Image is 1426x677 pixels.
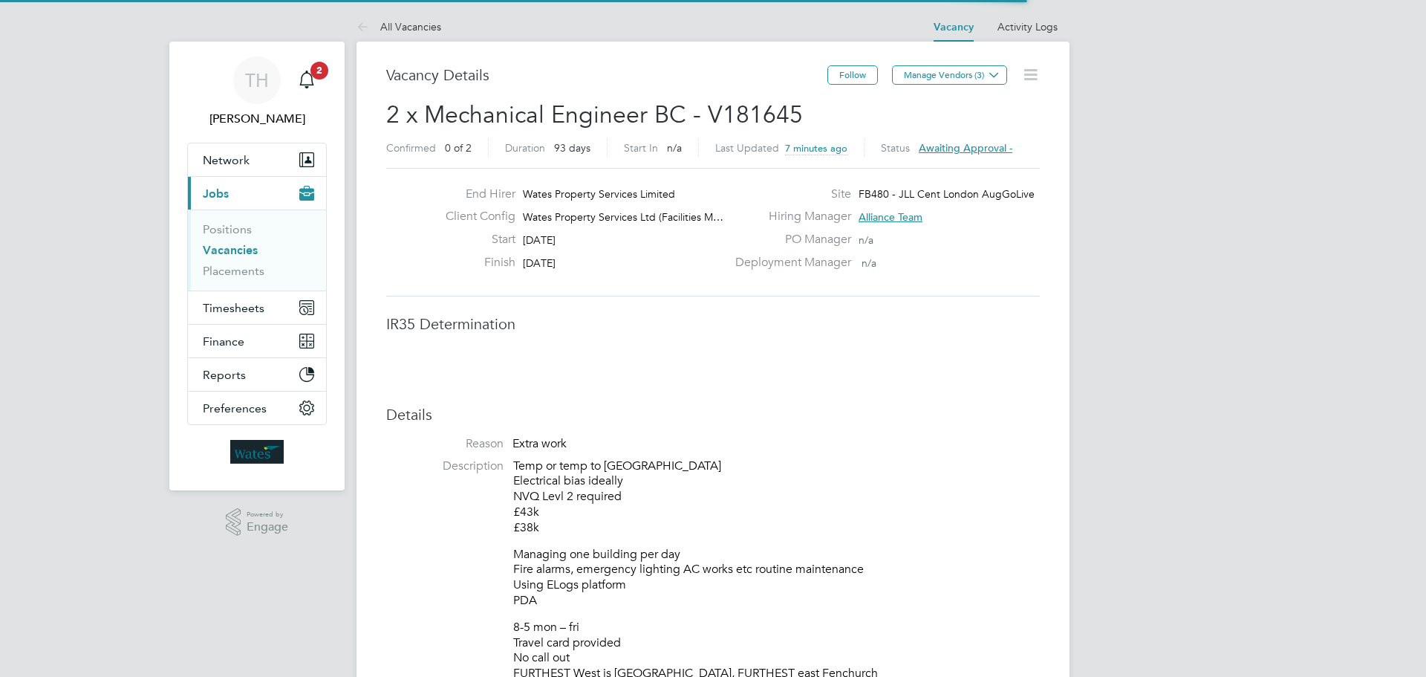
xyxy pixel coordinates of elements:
a: Vacancies [203,243,258,257]
label: Duration [505,141,545,155]
span: [DATE] [523,233,556,247]
span: TH [245,71,269,90]
a: Activity Logs [997,20,1058,33]
p: Managing one building per day Fire alarms, emergency lighting AC works etc routine maintenance Us... [513,547,1040,609]
button: Manage Vendors (3) [892,65,1007,85]
a: Powered byEngage [226,508,289,537]
h3: IR35 Determination [386,314,1040,334]
span: Finance [203,334,244,349]
span: Preferences [203,401,267,415]
span: 93 days [554,141,590,155]
span: 7 minutes ago [785,142,847,155]
label: Finish [434,255,515,271]
label: End Hirer [434,187,515,202]
a: Placements [203,264,264,278]
span: 0 of 2 [445,141,472,155]
span: Powered by [247,508,288,521]
button: Reports [188,358,326,391]
button: Timesheets [188,291,326,324]
span: [DATE] [523,256,556,270]
span: Jobs [203,187,229,201]
label: Confirmed [386,141,436,155]
label: Start In [624,141,658,155]
label: Start [434,232,515,247]
span: 2 [310,62,328,80]
span: Timesheets [203,301,264,315]
div: Jobs [188,210,326,291]
p: Temp or temp to [GEOGRAPHIC_DATA] Electrical bias ideally NVQ Levl 2 required £43k £38k [513,459,1040,536]
span: Wates Property Services Limited [523,187,675,201]
button: Follow [827,65,878,85]
span: FB480 - JLL Cent London AugGoLive [859,187,1035,201]
h3: Details [386,405,1040,424]
span: Extra work [512,436,567,451]
span: Awaiting approval - [919,141,1012,155]
label: Client Config [434,209,515,224]
button: Jobs [188,177,326,210]
label: Deployment Manager [726,255,851,271]
a: 2 [292,56,322,104]
label: Hiring Manager [726,209,851,224]
button: Preferences [188,392,326,424]
label: Status [881,141,910,155]
span: n/a [667,141,682,155]
label: Last Updated [715,141,779,155]
a: Vacancy [934,21,974,33]
a: TH[PERSON_NAME] [187,56,327,128]
nav: Main navigation [169,42,345,490]
label: PO Manager [726,232,851,247]
a: Positions [203,222,252,236]
span: Tina Howe [187,110,327,128]
button: Finance [188,325,326,357]
label: Site [726,187,851,202]
span: Wates Property Services Ltd (Facilities M… [523,210,723,224]
span: n/a [859,233,873,247]
span: n/a [862,256,876,270]
img: wates-logo-retina.png [230,440,284,464]
a: All Vacancies [356,20,441,33]
span: Reports [203,368,246,382]
span: Engage [247,521,288,534]
span: 2 x Mechanical Engineer BC - V181645 [386,100,803,129]
button: Network [188,143,326,176]
label: Description [386,459,504,474]
span: Network [203,153,250,167]
span: Alliance Team [859,210,922,224]
a: Go to home page [187,440,327,464]
h3: Vacancy Details [386,65,827,85]
label: Reason [386,436,504,452]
